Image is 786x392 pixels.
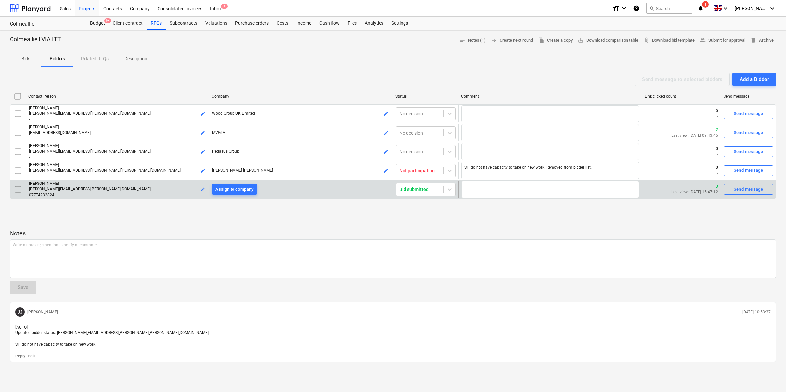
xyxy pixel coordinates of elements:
[697,36,748,46] button: Submit for approval
[724,165,773,176] button: Send message
[104,18,111,23] span: 9+
[383,168,389,173] span: edit
[748,36,776,46] button: Archive
[671,127,718,133] p: 2
[491,37,533,44] span: Create next round
[716,165,718,170] p: 0
[29,105,207,111] p: [PERSON_NAME]
[27,309,58,315] p: [PERSON_NAME]
[212,184,257,195] button: Assign to company
[18,309,22,315] span: JJ
[612,4,620,12] i: format_size
[49,55,65,62] p: Bidders
[315,17,344,30] a: Cash flow
[724,184,773,195] button: Send message
[147,17,166,30] div: RFQs
[29,192,207,198] p: 07774232824
[645,94,718,99] div: Link clicked count
[15,307,25,317] div: Joanne Jack
[10,36,61,43] p: Colmeallie LVIA ITT
[575,36,641,46] a: Download comparison table
[734,110,763,118] div: Send message
[200,130,205,135] span: edit
[459,37,465,43] span: notes
[28,354,35,359] p: Edit
[768,4,776,12] i: keyboard_arrow_down
[716,171,718,176] p: -
[361,17,387,30] a: Analytics
[459,37,486,44] span: Notes (1)
[29,124,207,130] p: [PERSON_NAME]
[15,325,209,346] span: [AUTO] Updated bidder status: [PERSON_NAME][EMAIL_ADDRESS][PERSON_NAME][PERSON_NAME][DOMAIN_NAME]...
[716,114,718,119] p: -
[724,128,773,138] button: Send message
[671,133,718,138] p: Last view: [DATE] 09:43:45
[86,17,109,30] div: Budget
[641,36,697,46] a: Download bid template
[212,149,390,154] p: Pegasus Group
[646,3,692,14] button: Search
[10,21,78,28] div: Colmeallie
[724,94,774,99] div: Send message
[395,94,456,99] div: Status
[734,186,763,193] div: Send message
[383,111,389,116] span: edit
[716,152,718,157] p: -
[10,230,776,237] p: Notes
[29,149,151,154] span: [PERSON_NAME][EMAIL_ADDRESS][PERSON_NAME][DOMAIN_NAME]
[734,148,763,156] div: Send message
[29,117,207,122] p: -
[387,17,412,30] div: Settings
[461,162,639,179] textarea: SH do not have capacity to take on new work. Removed from bidder list.
[29,187,151,191] span: [PERSON_NAME][EMAIL_ADDRESS][PERSON_NAME][DOMAIN_NAME]
[644,37,695,44] span: Download bid template
[740,75,769,84] div: Add a Bidder
[212,130,390,135] p: MVGLA
[644,37,650,43] span: attach_file
[732,73,776,86] button: Add a Bidder
[716,108,718,114] p: 0
[461,94,639,99] div: Comment
[488,36,536,46] button: Create next round
[538,37,573,44] span: Create a copy
[292,17,315,30] a: Income
[734,167,763,174] div: Send message
[166,17,201,30] a: Subcontracts
[29,135,207,141] p: -
[383,149,389,154] span: edit
[538,37,544,43] span: file_copy
[231,17,273,30] a: Purchase orders
[578,37,584,43] span: save_alt
[201,17,231,30] a: Valuations
[344,17,361,30] a: Files
[633,4,640,12] i: Knowledge base
[724,109,773,119] button: Send message
[29,130,91,135] span: [EMAIL_ADDRESS][DOMAIN_NAME]
[29,155,207,160] p: -
[649,6,654,11] span: search
[18,55,34,62] p: Bids
[700,37,706,43] span: people_alt
[671,184,718,189] p: 3
[212,111,390,116] p: Wood Group UK Limited
[750,37,774,44] span: Archive
[671,189,718,195] p: Last view: [DATE] 15:47:12
[742,309,771,315] p: [DATE] 10:53:37
[29,162,207,168] p: [PERSON_NAME]
[578,37,638,44] span: Download comparison table
[750,37,756,43] span: delete
[29,143,207,149] p: [PERSON_NAME]
[200,168,205,173] span: edit
[383,130,389,135] span: edit
[28,94,207,99] div: Contact Person
[753,360,786,392] div: Chat Widget
[29,173,207,179] p: -
[29,181,207,186] p: [PERSON_NAME]
[15,354,25,359] button: Reply
[734,129,763,136] div: Send message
